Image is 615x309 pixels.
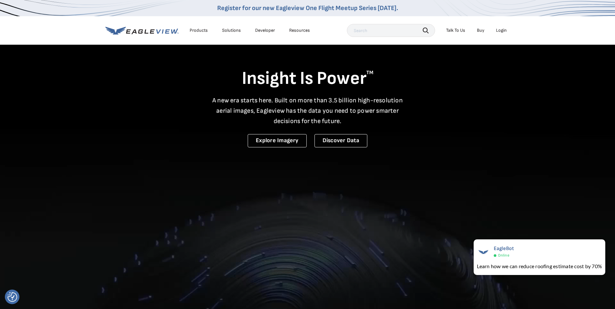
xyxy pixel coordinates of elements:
[498,253,509,258] span: Online
[217,4,398,12] a: Register for our new Eagleview One Flight Meetup Series [DATE].
[477,28,484,33] a: Buy
[105,67,510,90] h1: Insight Is Power
[7,292,17,302] img: Revisit consent button
[446,28,465,33] div: Talk To Us
[477,262,602,270] div: Learn how we can reduce roofing estimate cost by 70%
[347,24,435,37] input: Search
[255,28,275,33] a: Developer
[208,95,407,126] p: A new era starts here. Built on more than 3.5 billion high-resolution aerial images, Eagleview ha...
[289,28,310,33] div: Resources
[222,28,241,33] div: Solutions
[314,134,367,147] a: Discover Data
[7,292,17,302] button: Consent Preferences
[366,70,373,76] sup: TM
[494,246,514,252] span: EagleBot
[190,28,208,33] div: Products
[496,28,507,33] div: Login
[248,134,307,147] a: Explore Imagery
[477,246,490,258] img: EagleBot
